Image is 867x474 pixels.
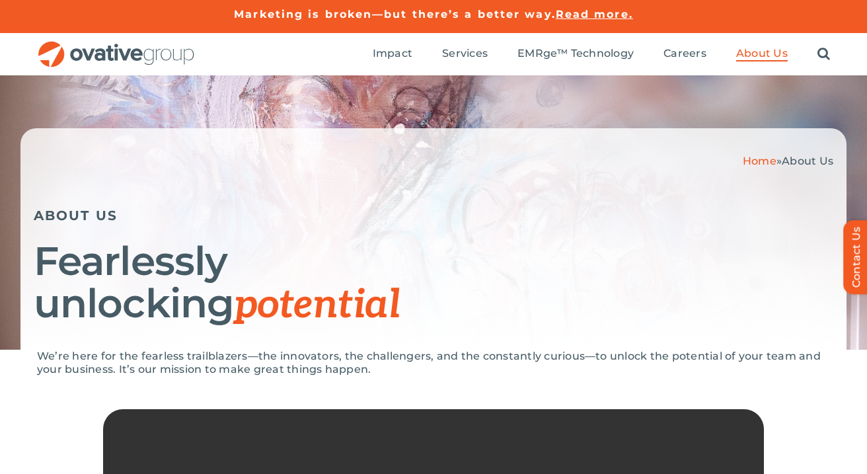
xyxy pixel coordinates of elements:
span: Services [442,47,488,60]
a: Careers [663,47,706,61]
span: potential [234,282,400,329]
span: » [743,155,833,167]
a: Services [442,47,488,61]
span: Careers [663,47,706,60]
span: Impact [373,47,412,60]
a: Impact [373,47,412,61]
h1: Fearlessly unlocking [34,240,833,327]
h5: ABOUT US [34,208,833,223]
span: About Us [736,47,788,60]
a: OG_Full_horizontal_RGB [37,40,196,52]
a: Search [817,47,830,61]
a: Home [743,155,776,167]
a: Read more. [556,8,633,20]
a: EMRge™ Technology [517,47,634,61]
span: About Us [782,155,833,167]
a: About Us [736,47,788,61]
p: We’re here for the fearless trailblazers—the innovators, the challengers, and the constantly curi... [37,350,830,376]
span: EMRge™ Technology [517,47,634,60]
nav: Menu [373,33,830,75]
a: Marketing is broken—but there’s a better way. [234,8,556,20]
